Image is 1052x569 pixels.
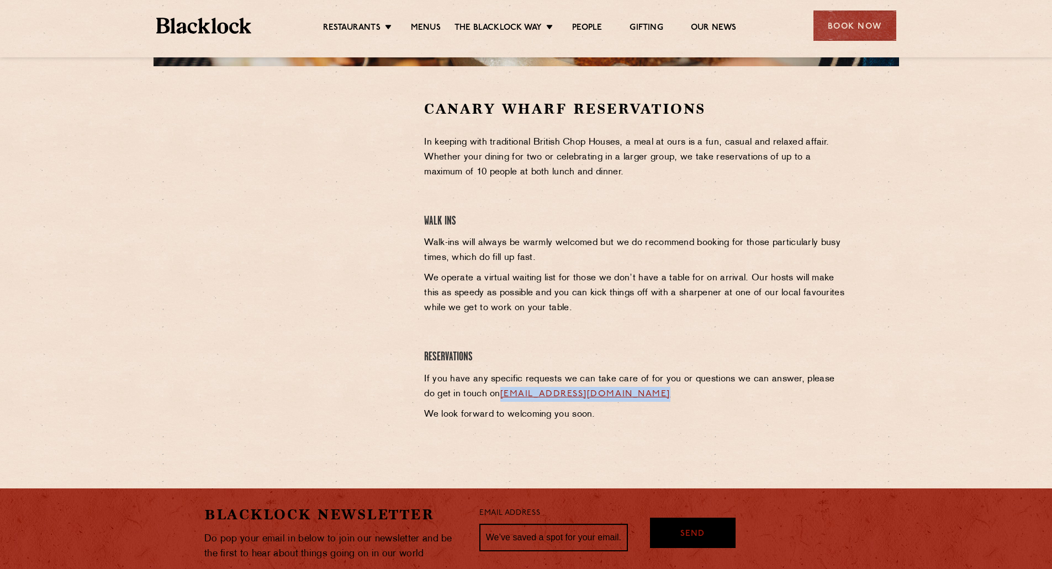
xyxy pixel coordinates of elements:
p: If you have any specific requests we can take care of for you or questions we can answer, please ... [424,372,848,402]
h4: Walk Ins [424,214,848,229]
iframe: OpenTable make booking widget [244,99,368,265]
label: Email Address [479,507,540,520]
a: Restaurants [323,23,380,35]
input: We’ve saved a spot for your email... [479,524,628,551]
h2: Blacklock Newsletter [204,505,463,524]
a: [EMAIL_ADDRESS][DOMAIN_NAME] [500,390,670,398]
p: Do pop your email in below to join our newsletter and be the first to hear about things going on ... [204,531,463,561]
a: Our News [691,23,737,35]
div: Book Now [813,10,896,41]
p: In keeping with traditional British Chop Houses, a meal at ours is a fun, casual and relaxed affa... [424,135,848,180]
a: People [572,23,602,35]
a: The Blacklock Way [454,23,542,35]
h4: Reservations [424,350,848,365]
h2: Canary Wharf Reservations [424,99,848,119]
p: We operate a virtual waiting list for those we don’t have a table for on arrival. Our hosts will ... [424,271,848,316]
p: We look forward to welcoming you soon. [424,407,848,422]
img: BL_Textured_Logo-footer-cropped.svg [156,18,252,34]
span: Send [680,528,705,541]
p: Walk-ins will always be warmly welcomed but we do recommend booking for those particularly busy t... [424,236,848,265]
a: Menus [411,23,441,35]
a: Gifting [630,23,663,35]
